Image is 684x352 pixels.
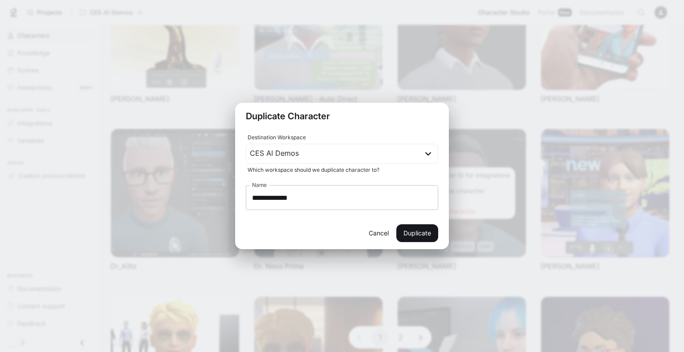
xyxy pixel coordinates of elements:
label: Name [252,181,267,189]
p: CES AI Demos [250,148,299,160]
span: Destination Workspace [246,133,438,142]
button: Cancel [364,224,393,242]
button: Duplicate [396,224,438,242]
span: Which workspace should we duplicate character to? [246,166,438,174]
h2: Duplicate Character [235,103,449,129]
